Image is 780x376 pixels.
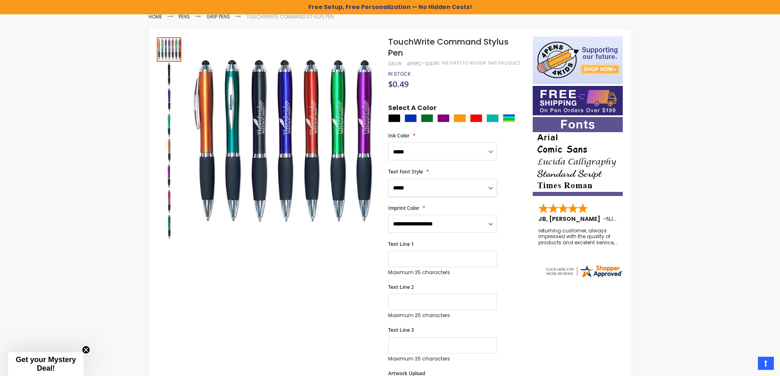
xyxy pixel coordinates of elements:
[246,14,334,20] li: TouchWrite Command Stylus Pen
[157,215,181,239] img: TouchWrite Command Stylus Pen
[388,36,509,59] span: TouchWrite Command Stylus Pen
[758,357,774,370] a: Top
[603,215,674,223] span: - ,
[157,139,181,163] img: TouchWrite Command Stylus Pen
[388,284,414,290] span: Text Line 2
[388,70,411,77] span: In stock
[157,113,181,138] img: TouchWrite Command Stylus Pen
[206,13,230,20] a: Grip Pens
[388,114,400,122] div: Black
[405,114,417,122] div: Blue
[545,273,623,280] a: 4pens.com certificate URL
[486,114,499,122] div: Teal
[388,168,423,175] span: Text Font Style
[388,326,414,333] span: Text Line 3
[157,189,181,214] img: TouchWrite Command Stylus Pen
[388,60,403,67] strong: SKU
[407,61,434,67] div: 4PHPC-1241
[179,13,190,20] a: Pens
[16,356,76,372] span: Get your Mystery Deal!
[388,312,497,319] p: Maximum 25 characters
[388,269,497,276] p: Maximum 25 characters
[434,60,520,66] a: Be the first to review this product
[470,114,482,122] div: Red
[157,62,182,87] div: TouchWrite Command Stylus Pen
[157,214,181,239] div: TouchWrite Command Stylus Pen
[149,13,162,20] a: Home
[454,114,466,122] div: Orange
[8,352,84,376] div: Get your Mystery Deal!Close teaser
[157,164,181,189] img: TouchWrite Command Stylus Pen
[533,86,623,115] img: Free shipping on orders over $199
[157,87,182,113] div: TouchWrite Command Stylus Pen
[157,163,182,189] div: TouchWrite Command Stylus Pen
[503,114,515,122] div: Assorted
[388,356,497,362] p: Maximum 25 characters
[545,264,623,279] img: 4pens.com widget logo
[82,346,90,354] button: Close teaser
[538,228,618,245] div: returning customer, always impressed with the quality of products and excelent service, will retu...
[157,113,182,138] div: TouchWrite Command Stylus Pen
[388,241,414,248] span: Text Line 1
[437,114,450,122] div: Purple
[388,132,409,139] span: Ink Color
[157,138,182,163] div: TouchWrite Command Stylus Pen
[538,215,603,223] span: JB, [PERSON_NAME]
[157,63,181,87] img: TouchWrite Command Stylus Pen
[533,117,623,196] img: font-personalization-examples
[388,104,436,115] span: Select A Color
[157,189,182,214] div: TouchWrite Command Stylus Pen
[190,48,378,235] img: TouchWrite Command Stylus Pen
[388,205,419,212] span: Imprint Color
[388,79,409,90] span: $0.49
[157,36,182,62] div: TouchWrite Command Stylus Pen
[606,215,617,223] span: NJ
[421,114,433,122] div: Green
[388,71,411,77] div: Availability
[157,88,181,113] img: TouchWrite Command Stylus Pen
[533,36,623,84] img: 4pens 4 kids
